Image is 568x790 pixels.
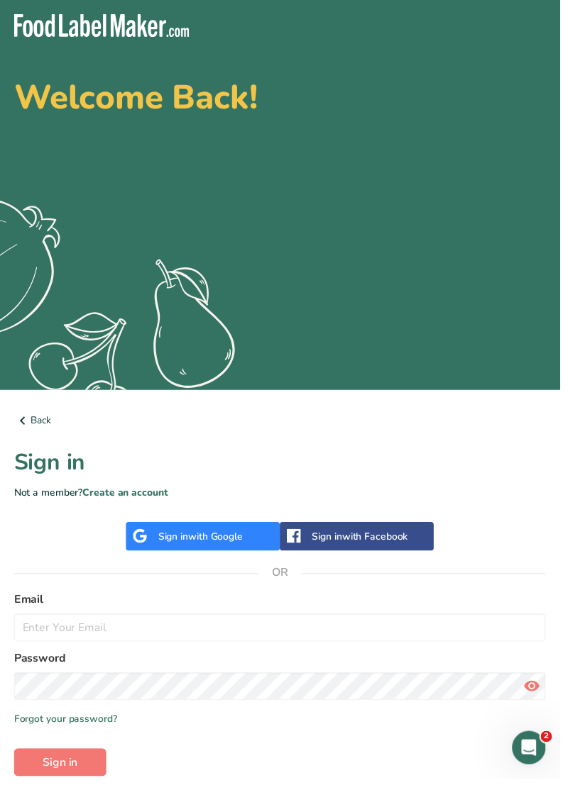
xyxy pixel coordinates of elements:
[14,722,119,737] a: Forgot your password?
[317,537,414,552] div: Sign in
[347,538,414,551] span: with Facebook
[14,660,554,677] label: Password
[263,560,305,602] span: OR
[549,742,560,753] span: 2
[43,765,79,782] span: Sign in
[520,742,554,776] iframe: Intercom live chat
[14,760,108,788] button: Sign in
[14,82,554,116] h2: Welcome Back!
[14,600,554,617] label: Email
[14,452,554,486] h1: Sign in
[84,493,170,506] a: Create an account
[191,538,246,551] span: with Google
[14,14,192,38] img: Food Label Maker
[14,623,554,651] input: Enter Your Email
[160,537,246,552] div: Sign in
[14,492,554,507] p: Not a member?
[14,418,554,435] a: Back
